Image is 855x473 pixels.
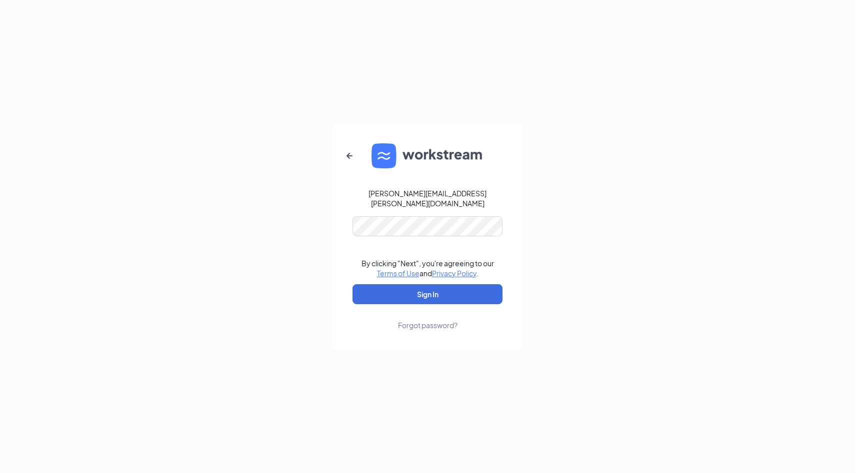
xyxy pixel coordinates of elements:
img: WS logo and Workstream text [371,143,483,168]
div: By clicking "Next", you're agreeing to our and . [361,258,494,278]
button: Sign In [352,284,502,304]
svg: ArrowLeftNew [343,150,355,162]
button: ArrowLeftNew [337,144,361,168]
div: [PERSON_NAME][EMAIL_ADDRESS][PERSON_NAME][DOMAIN_NAME] [352,188,502,208]
a: Forgot password? [398,304,457,330]
a: Privacy Policy [432,269,476,278]
div: Forgot password? [398,320,457,330]
a: Terms of Use [377,269,419,278]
